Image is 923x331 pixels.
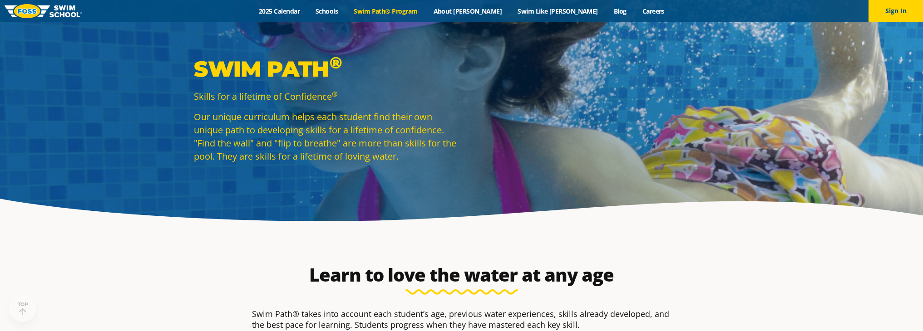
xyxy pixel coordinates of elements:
[252,308,671,330] p: Swim Path® takes into account each student’s age, previous water experiences, skills already deve...
[194,55,457,83] p: Swim Path
[247,264,676,286] h2: Learn to love the water at any age
[606,7,634,15] a: Blog
[308,7,346,15] a: Schools
[425,7,510,15] a: About [PERSON_NAME]
[251,7,308,15] a: 2025 Calendar
[330,53,342,73] sup: ®
[18,302,28,316] div: TOP
[346,7,425,15] a: Swim Path® Program
[634,7,672,15] a: Careers
[5,4,82,18] img: FOSS Swim School Logo
[194,90,457,103] p: Skills for a lifetime of Confidence
[510,7,606,15] a: Swim Like [PERSON_NAME]
[332,89,337,98] sup: ®
[194,110,457,163] p: Our unique curriculum helps each student find their own unique path to developing skills for a li...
